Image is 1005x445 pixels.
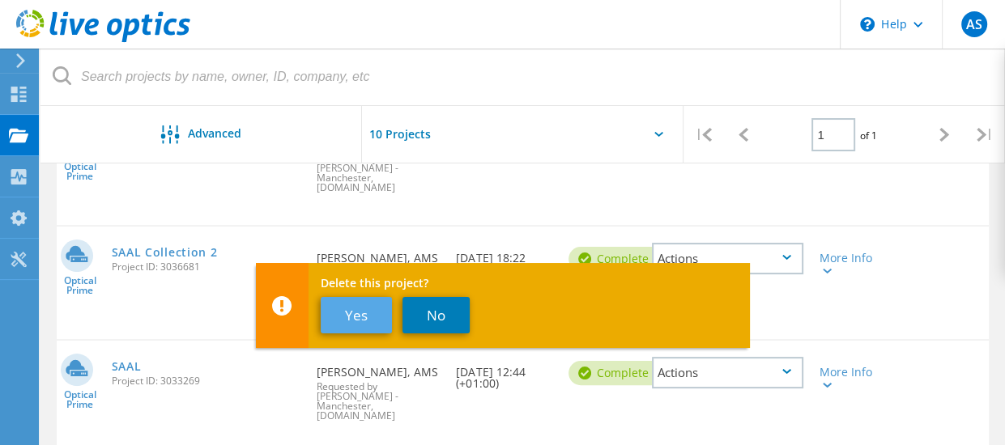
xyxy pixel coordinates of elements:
span: Requested by [PERSON_NAME] - Manchester, [DOMAIN_NAME] [317,382,441,421]
div: [DATE] 18:22 (+01:00) [448,227,560,291]
a: Live Optics Dashboard [16,34,190,45]
div: Complete [569,247,665,271]
button: Yes [321,297,392,333]
div: Actions [652,357,803,388]
div: | [965,106,1005,163]
span: AS [965,18,982,31]
span: of 1 [859,129,876,142]
span: Optical Prime [57,276,104,295]
a: SAAL [112,361,142,372]
span: Optical Prime [57,390,104,409]
span: Project ID: 3033269 [112,376,300,386]
span: Project ID: 3036681 [112,262,300,272]
svg: \n [860,17,875,32]
span: Optical Prime [57,162,104,181]
div: Complete [569,361,665,385]
div: More Info [820,367,878,389]
a: SAAL Collection 2 [112,247,218,258]
div: | [683,106,724,163]
div: [DATE] 12:44 (+01:00) [448,341,560,405]
span: Delete this project? [321,278,735,289]
div: [PERSON_NAME], AMS [309,341,449,437]
div: Actions [652,243,803,274]
span: Requested by [PERSON_NAME] - Manchester, [DOMAIN_NAME] [317,154,441,193]
button: No [402,297,470,333]
div: [PERSON_NAME], AMS [309,227,449,323]
div: More Info [820,252,878,275]
span: Advanced [188,128,241,139]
